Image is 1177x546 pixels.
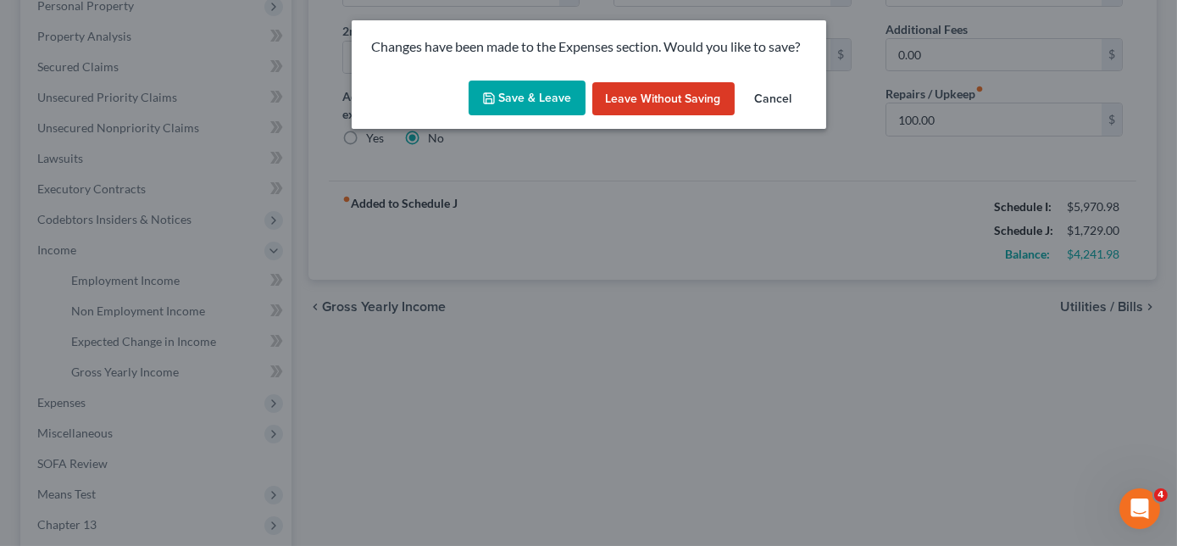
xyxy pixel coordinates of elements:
span: 4 [1154,488,1168,502]
iframe: Intercom live chat [1119,488,1160,529]
button: Cancel [741,82,806,116]
button: Leave without Saving [592,82,735,116]
button: Save & Leave [469,81,586,116]
p: Changes have been made to the Expenses section. Would you like to save? [372,37,806,57]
